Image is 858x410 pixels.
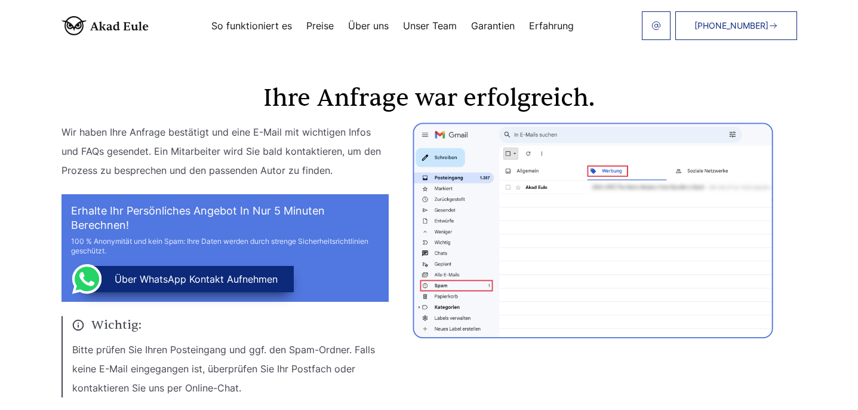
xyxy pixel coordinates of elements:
div: 100 % Anonymität und kein Spam: Ihre Daten werden durch strenge Sicherheitsrichtlinien geschützt. [71,237,379,256]
a: Unser Team [403,21,457,30]
img: thanks [413,123,773,338]
a: Garantien [471,21,515,30]
span: Wichtig: [72,316,389,334]
p: Bitte prüfen Sie Ihren Posteingang und ggf. den Spam-Ordner. Falls keine E-Mail eingegangen ist, ... [72,340,389,397]
button: über WhatsApp Kontakt aufnehmen [80,266,294,292]
h1: Ihre Anfrage war erfolgreich. [61,87,797,111]
a: So funktioniert es [211,21,292,30]
a: [PHONE_NUMBER] [675,11,797,40]
img: email [651,21,661,30]
a: Über uns [348,21,389,30]
span: [PHONE_NUMBER] [694,21,768,30]
img: logo [61,16,149,35]
h2: Erhalte Ihr persönliches Angebot in nur 5 Minuten berechnen! [71,204,379,232]
p: Wir haben Ihre Anfrage bestätigt und eine E-Mail mit wichtigen Infos und FAQs gesendet. Ein Mitar... [61,123,389,180]
a: Erfahrung [529,21,574,30]
a: Preise [306,21,334,30]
